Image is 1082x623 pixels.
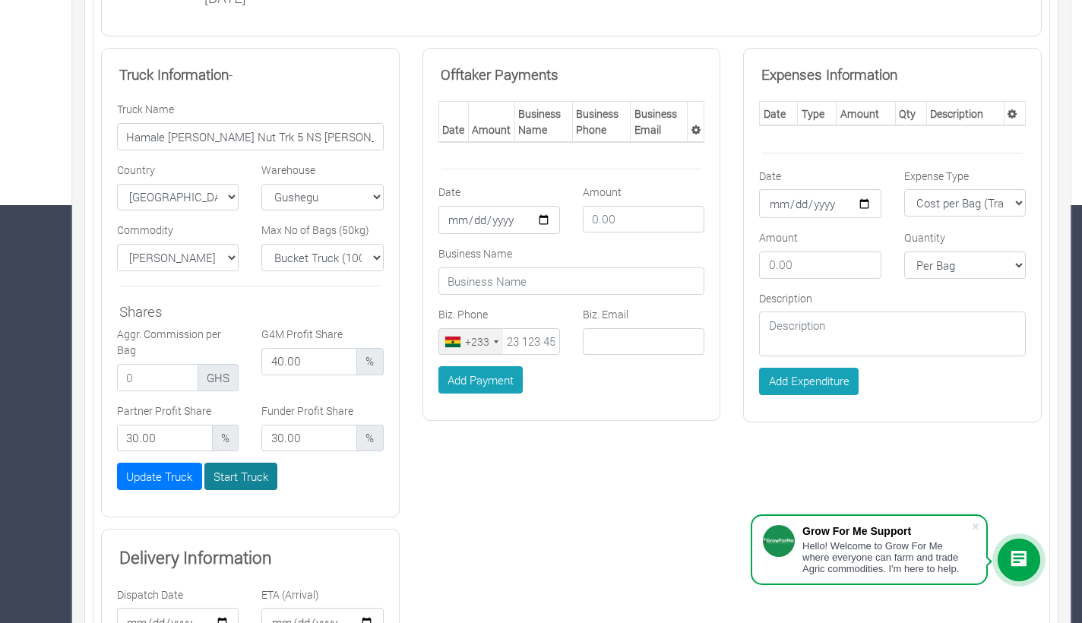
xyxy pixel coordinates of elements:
input: Business Name [438,267,705,295]
input: Date [759,189,881,218]
label: Country [117,162,155,178]
label: Aggr. Commission per Bag [117,326,239,358]
label: Date [438,184,460,200]
label: Business Name [438,245,512,261]
button: Add Expenditure [759,368,859,395]
div: +233 [465,334,489,349]
input: Date [438,206,560,235]
label: Amount [583,184,622,200]
th: Type [798,102,837,126]
button: Update Truck [117,463,202,490]
input: Enter Truck Name [117,123,384,150]
div: Hello! Welcome to Grow For Me where everyone can farm and trade Agric commodities. I'm here to help. [802,540,971,574]
label: Amount [759,229,798,245]
input: 0 [261,425,357,452]
span: % [356,425,384,452]
th: Date [760,102,798,126]
th: Amount [468,102,514,142]
label: Dispatch Date [117,587,183,602]
span: % [356,348,384,375]
label: Partner Profit Share [117,403,211,419]
label: Description [759,290,812,306]
h5: Shares [119,303,381,321]
label: Warehouse [261,162,315,178]
th: Description [926,102,1004,126]
button: Start Truck [204,463,278,490]
div: Grow For Me Support [802,525,971,537]
label: Truck Name [117,101,174,117]
label: Biz. Phone [438,306,488,322]
input: 0 [261,348,357,375]
label: Quantity [904,229,945,245]
input: 23 123 4567 [438,328,560,356]
b: Expenses Information [761,65,897,84]
input: 0.00 [583,206,704,233]
th: Business Phone [572,102,630,142]
b: Delivery Information [119,546,272,568]
span: % [212,425,239,452]
label: Expense Type [904,168,969,184]
label: G4M Profit Share [261,326,343,342]
label: Commodity [117,222,173,238]
input: 0 [117,364,198,391]
input: 0 [117,425,213,452]
span: GHS [198,364,239,391]
h5: - [119,66,381,84]
th: Qty [895,102,926,126]
button: Add Payment [438,366,524,394]
label: ETA (Arrival) [261,587,319,602]
label: Funder Profit Share [261,403,353,419]
th: Amount [837,102,896,126]
label: Max No of Bags (50kg) [261,222,369,238]
th: Date [438,102,468,142]
th: Business Email [631,102,688,142]
label: Date [759,168,781,184]
label: Biz. Email [583,306,628,322]
b: Truck Information [119,65,229,84]
th: Business Name [514,102,572,142]
input: 0.00 [759,251,881,279]
b: Offtaker Payments [441,65,558,84]
div: Ghana (Gaana): +233 [439,329,503,355]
